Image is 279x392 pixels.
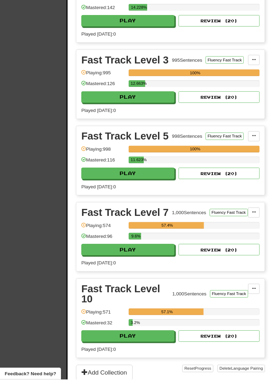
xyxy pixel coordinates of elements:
[84,4,129,16] div: Mastered: 142
[178,137,209,144] div: 998 Sentences
[212,137,252,145] button: Fluency Fast Track
[135,162,149,169] div: 11.623%
[184,16,268,28] button: Review (20)
[184,341,268,353] button: Review (20)
[84,32,120,38] span: Played [DATE]: 0
[84,319,129,330] div: Playing: 571
[84,162,129,173] div: Mastered: 116
[135,83,150,90] div: 12.663%
[217,300,256,308] button: Fluency Fast Track
[184,95,268,106] button: Review (20)
[84,173,180,185] button: Play
[135,229,210,236] div: 57.4%
[135,72,268,79] div: 100%
[178,216,213,223] div: 1,000 Sentences
[84,229,129,241] div: Playing: 574
[217,216,256,224] button: Fluency Fast Track
[84,83,129,95] div: Mastered: 126
[84,16,180,28] button: Play
[178,300,213,307] div: 1,000 Sentences
[239,378,272,383] span: Language Pairing
[212,58,252,66] button: Fluency Fast Track
[84,190,120,196] span: Played [DATE]: 0
[84,341,180,353] button: Play
[84,358,120,364] span: Played [DATE]: 0
[135,319,210,326] div: 57.1%
[84,57,174,67] div: Fast Track Level 3
[84,293,174,314] div: Fast Track Level 10
[84,214,174,225] div: Fast Track Level 7
[225,377,274,385] button: DeleteLanguage Pairing
[84,252,180,264] button: Play
[188,377,220,385] button: ResetProgress
[5,383,58,390] span: Open feedback widget
[178,59,209,66] div: 995 Sentences
[84,111,120,117] span: Played [DATE]: 0
[184,252,268,264] button: Review (20)
[84,269,120,274] span: Played [DATE]: 0
[202,378,218,383] span: Progress
[84,95,180,106] button: Play
[84,330,129,341] div: Mastered: 32
[84,136,174,146] div: Fast Track Level 5
[84,241,129,252] div: Mastered: 96
[135,330,137,337] div: 3.2%
[84,72,129,83] div: Playing: 995
[84,151,129,162] div: Playing: 998
[184,173,268,185] button: Review (20)
[135,151,268,158] div: 100%
[135,241,146,248] div: 9.6%
[135,4,152,11] div: 14.228%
